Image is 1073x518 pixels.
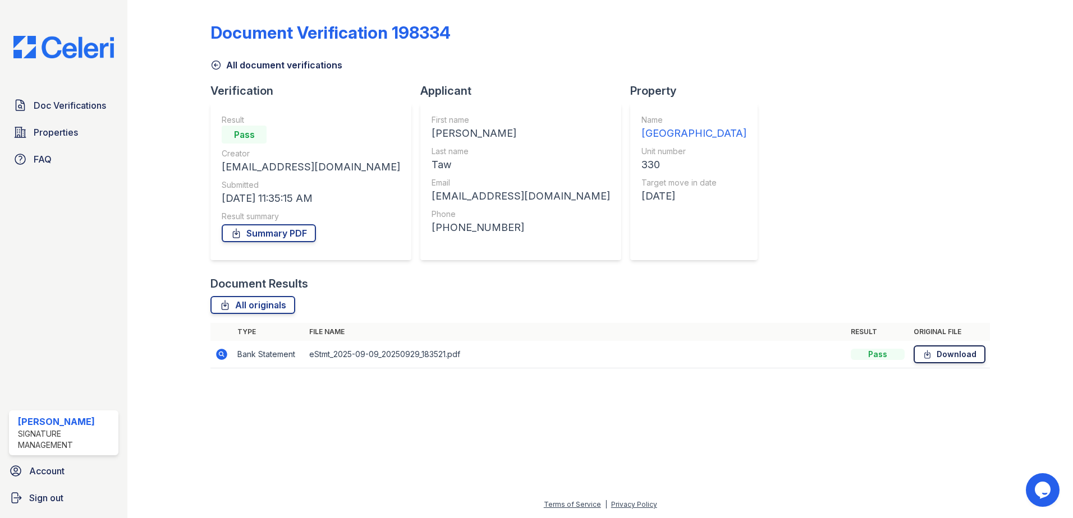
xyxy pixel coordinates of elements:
iframe: chat widget [1026,473,1062,507]
div: [PERSON_NAME] [432,126,610,141]
div: [DATE] [641,188,746,204]
div: 330 [641,157,746,173]
th: Type [233,323,305,341]
div: Unit number [641,146,746,157]
div: [PHONE_NUMBER] [432,220,610,235]
div: Result summary [222,211,400,222]
a: Privacy Policy [611,500,657,508]
th: File name [305,323,846,341]
div: Taw [432,157,610,173]
div: Last name [432,146,610,157]
a: Terms of Service [544,500,601,508]
td: eStmt_2025-09-09_20250929_183521.pdf [305,341,846,368]
div: Email [432,177,610,188]
span: FAQ [34,152,52,166]
a: Sign out [4,487,123,509]
div: | [605,500,607,508]
div: Pass [851,349,905,360]
span: Account [29,464,65,478]
div: [EMAIL_ADDRESS][DOMAIN_NAME] [222,159,400,175]
div: Creator [222,148,400,159]
div: [EMAIL_ADDRESS][DOMAIN_NAME] [432,188,610,204]
a: Account [4,460,123,482]
div: [DATE] 11:35:15 AM [222,191,400,206]
div: Property [630,83,767,99]
a: All document verifications [210,58,342,72]
div: Pass [222,126,267,144]
a: FAQ [9,148,118,170]
td: Bank Statement [233,341,305,368]
th: Result [846,323,909,341]
div: Document Results [210,276,308,292]
div: [GEOGRAPHIC_DATA] [641,126,746,141]
a: Name [GEOGRAPHIC_DATA] [641,114,746,141]
a: All originals [210,296,295,314]
div: Phone [432,209,610,220]
div: [PERSON_NAME] [18,415,114,428]
div: Target move in date [641,177,746,188]
span: Properties [34,126,78,139]
div: First name [432,114,610,126]
a: Summary PDF [222,224,316,242]
div: Document Verification 198334 [210,22,451,43]
div: Name [641,114,746,126]
div: Verification [210,83,420,99]
th: Original file [909,323,990,341]
div: Result [222,114,400,126]
span: Doc Verifications [34,99,106,112]
span: Sign out [29,491,63,505]
div: Signature Management [18,428,114,451]
img: CE_Logo_Blue-a8612792a0a2168367f1c8372b55b34899dd931a85d93a1a3d3e32e68fde9ad4.png [4,36,123,58]
div: Applicant [420,83,630,99]
a: Download [914,345,985,363]
a: Properties [9,121,118,144]
div: Submitted [222,179,400,191]
a: Doc Verifications [9,94,118,117]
